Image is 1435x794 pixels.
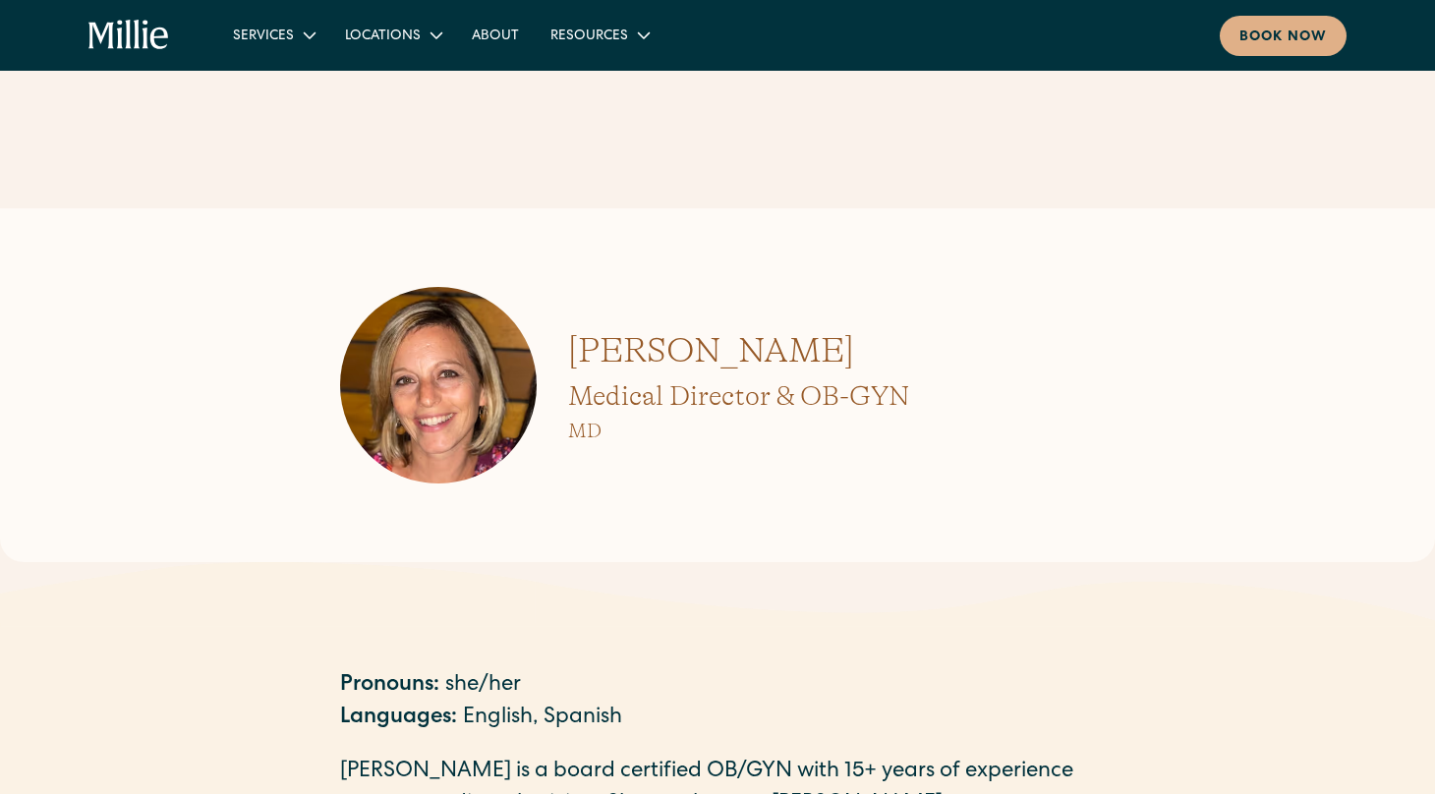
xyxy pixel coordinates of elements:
[340,708,457,729] strong: Languages:
[345,27,421,47] div: Locations
[535,19,663,51] div: Resources
[568,377,909,416] h2: Medical Director & OB-GYN
[217,19,329,51] div: Services
[1239,28,1327,48] div: Book now
[340,287,537,483] img: Amy Kane profile photo
[1220,16,1347,56] a: Book now
[568,324,909,377] h1: [PERSON_NAME]
[88,20,170,51] a: home
[550,27,628,47] div: Resources
[568,417,909,446] h3: MD
[456,19,535,51] a: About
[233,27,294,47] div: Services
[329,19,456,51] div: Locations
[340,675,439,697] strong: Pronouns:
[463,703,622,735] div: English, Spanish
[445,670,521,703] div: she/her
